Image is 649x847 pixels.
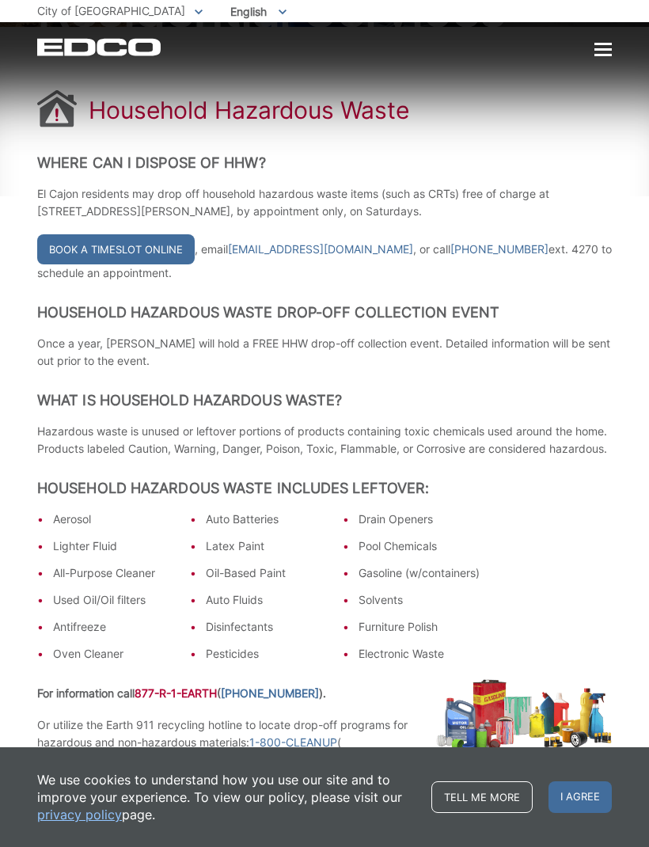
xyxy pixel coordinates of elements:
h2: What is Household Hazardous Waste? [37,392,612,409]
li: Latex Paint [206,537,327,555]
li: Oil-Based Paint [206,564,327,582]
p: El Cajon residents may drop off household hazardous waste items (such as CRTs) free of charge at ... [37,185,612,220]
span: City of [GEOGRAPHIC_DATA] [37,4,185,17]
a: [PHONE_NUMBER] [450,241,548,258]
h2: Household Hazardous Waste Drop-Off Collection Event [37,304,612,321]
li: Antifreeze [53,618,174,636]
p: Or utilize the Earth 911 recycling hotline to locate drop-off programs for hazardous and non-haza... [37,716,412,769]
li: Pesticides [206,645,327,663]
li: Auto Batteries [206,511,327,528]
li: Used Oil/Oil filters [53,591,174,609]
li: All-Purpose Cleaner [53,564,174,582]
p: Hazardous waste is unused or leftover portions of products containing toxic chemicals used around... [37,423,612,458]
h2: Household Hazardous Waste Includes Leftover: [37,480,612,497]
li: Disinfectants [206,618,327,636]
a: privacy policy [37,806,122,823]
a: [EMAIL_ADDRESS][DOMAIN_NAME] [228,241,413,258]
li: Auto Fluids [206,591,327,609]
li: Lighter Fluid [53,537,174,555]
strong: For information call ( ). [37,686,326,700]
a: 1-800-CLEANUP [249,734,337,751]
h1: Household Hazardous Waste [89,96,409,124]
a: EDCD logo. Return to the homepage. [37,38,163,56]
a: [PHONE_NUMBER] [221,685,319,702]
p: , email , or call ext. 4270 to schedule an appointment. [37,234,612,282]
h2: Where Can I Dispose of HHW? [37,154,612,172]
li: Aerosol [53,511,174,528]
span: 877-R-1-EARTH [135,686,217,700]
a: Book a Timeslot Online [37,234,195,264]
p: We use cookies to understand how you use our site and to improve your experience. To view our pol... [37,771,416,823]
li: Oven Cleaner [53,645,174,663]
p: Once a year, [PERSON_NAME] will hold a FREE HHW drop-off collection event. Detailed information w... [37,335,612,370]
